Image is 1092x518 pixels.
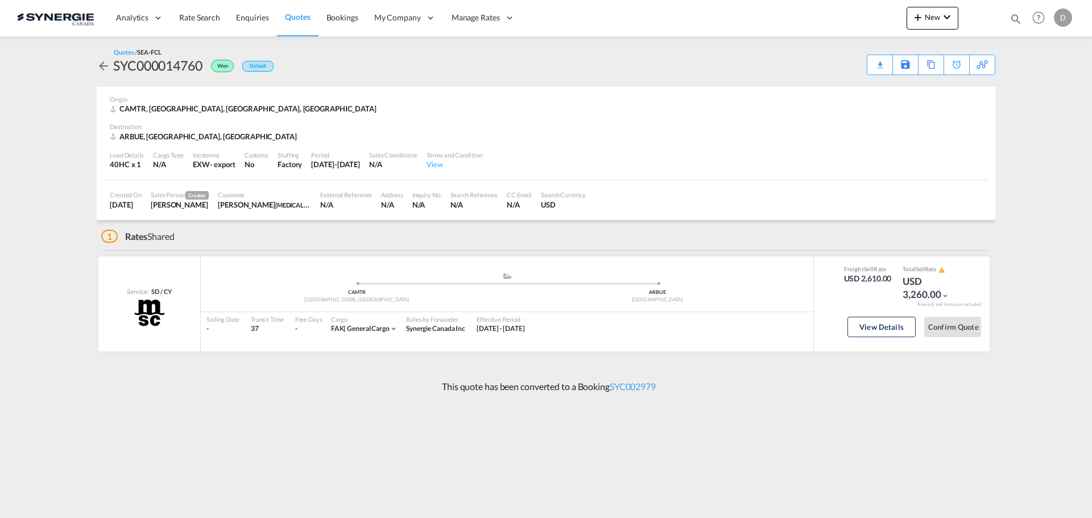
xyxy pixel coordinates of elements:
[119,104,377,113] span: CAMTR, [GEOGRAPHIC_DATA], [GEOGRAPHIC_DATA], [GEOGRAPHIC_DATA]
[206,324,239,334] div: -
[151,200,209,210] div: Daniel Dico
[477,324,525,334] div: 15 Sep 2025 - 30 Sep 2025
[507,190,532,199] div: CC Email
[331,324,348,333] span: FAK
[500,273,514,279] md-icon: assets/icons/custom/ship-fill.svg
[206,289,507,296] div: CAMTR
[412,190,441,199] div: Inquiry No.
[110,122,982,131] div: Destination
[406,324,465,334] div: Synergie Canada Inc
[17,5,94,31] img: 1f56c880d42311ef80fc7dca854c8e59.png
[427,159,482,169] div: View
[344,324,346,333] span: |
[938,267,945,273] md-icon: icon-alert
[937,266,945,274] button: icon-alert
[127,287,148,296] span: Service:
[406,324,465,333] span: Synergie Canada Inc
[202,56,237,74] div: Won
[907,7,958,30] button: icon-plus 400-fgNewicon-chevron-down
[285,12,310,22] span: Quotes
[1010,13,1022,25] md-icon: icon-magnify
[193,159,210,169] div: EXW
[206,315,239,324] div: Sailing Date
[374,12,421,23] span: My Company
[295,324,297,334] div: -
[1029,8,1048,27] span: Help
[278,151,302,159] div: Stuffing
[151,190,209,200] div: Sales Person
[179,13,220,22] span: Rate Search
[507,200,532,210] div: N/A
[452,12,500,23] span: Manage Rates
[206,296,507,304] div: [GEOGRAPHIC_DATA], [GEOGRAPHIC_DATA]
[436,380,656,393] p: This quote has been converted to a Booking
[1054,9,1072,27] div: D
[97,56,113,74] div: icon-arrow-left
[450,200,498,210] div: N/A
[114,48,162,56] div: Quotes /SEA-FCL
[1029,8,1054,28] div: Help
[911,13,954,22] span: New
[125,231,148,242] span: Rates
[390,325,398,333] md-icon: icon-chevron-down
[924,317,981,337] button: Confirm Quote
[295,315,322,324] div: Free Days
[541,190,586,199] div: Search Currency
[381,190,403,199] div: Address
[110,200,142,210] div: 15 Sep 2025
[326,13,358,22] span: Bookings
[844,265,892,273] div: Freight Rate
[245,159,268,169] div: No
[369,151,417,159] div: Sales Coordinator
[909,301,990,308] div: Remark and Inclusion included
[110,151,144,159] div: Load Details
[844,273,892,284] div: USD 2,610.00
[406,315,465,324] div: Rates by Forwarder
[412,200,441,210] div: N/A
[110,103,379,114] div: CAMTR, Montreal, QC, Americas
[210,159,235,169] div: - export
[116,12,148,23] span: Analytics
[97,59,110,73] md-icon: icon-arrow-left
[903,265,959,274] div: Total Rate
[101,230,175,243] div: Shared
[110,95,982,103] div: Origin
[507,296,808,304] div: [GEOGRAPHIC_DATA]
[1010,13,1022,30] div: icon-magnify
[847,317,916,337] button: View Details
[101,230,118,243] span: 1
[911,10,925,24] md-icon: icon-plus 400-fg
[916,266,925,272] span: Sell
[477,315,525,324] div: Effective Period
[193,151,235,159] div: Incoterms
[153,159,184,169] div: N/A
[311,151,360,159] div: Period
[864,266,874,272] span: Sell
[311,159,360,169] div: 30 Sep 2025
[450,190,498,199] div: Search Reference
[903,275,959,302] div: USD 3,260.00
[251,324,284,334] div: 37
[507,289,808,296] div: ARBUE
[873,55,887,65] div: Quote PDF is not available at this time
[148,287,171,296] div: SD / CY
[541,200,586,210] div: USD
[275,200,384,209] span: [MEDICAL_DATA] Transport Service S.A
[137,48,161,56] span: SEA-FCL
[217,63,231,73] span: Won
[477,324,525,333] span: [DATE] - [DATE]
[251,315,284,324] div: Transit Time
[110,131,300,142] div: ARBUE, Buenos Aires, Asia Pacific
[427,151,482,159] div: Terms and Condition
[893,55,918,74] div: Save As Template
[381,200,403,210] div: N/A
[185,191,209,200] span: Creator
[320,200,372,210] div: N/A
[369,159,417,169] div: N/A
[133,299,166,327] img: MSC
[218,190,311,199] div: Customer
[110,159,144,169] div: 40HC x 1
[610,381,656,392] a: SYC002979
[245,151,268,159] div: Customs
